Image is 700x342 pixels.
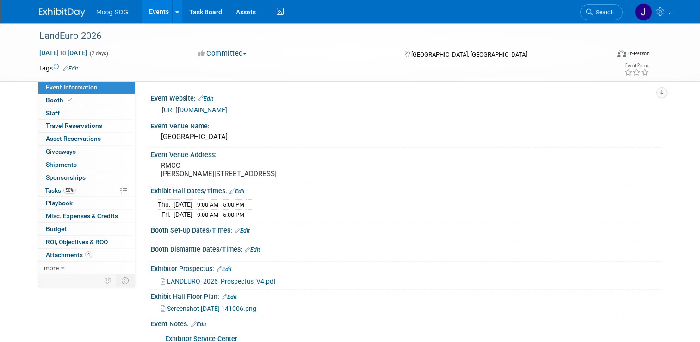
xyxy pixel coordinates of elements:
a: [URL][DOMAIN_NAME] [162,106,227,114]
span: Attachments [46,251,92,259]
span: more [44,264,59,272]
a: Staff [38,107,135,120]
td: Tags [39,63,78,73]
img: Jaclyn Roberts [635,3,652,21]
div: Exhibit Hall Dates/Times: [151,184,661,196]
span: Tasks [45,187,76,194]
span: Travel Reservations [46,122,102,129]
a: Attachments4 [38,249,135,261]
span: Event Information [46,83,98,91]
div: Booth Set-up Dates/Times: [151,223,661,235]
span: 50% [63,187,76,194]
img: Format-Inperson.png [617,50,626,57]
span: Booth [46,96,74,104]
a: Edit [191,321,206,328]
a: Edit [63,65,78,72]
a: Search [580,4,623,20]
td: Fri. [158,210,173,220]
div: Booth Dismantle Dates/Times: [151,242,661,254]
span: Giveaways [46,148,76,155]
a: Playbook [38,197,135,209]
td: Thu. [158,200,173,210]
span: Search [593,9,614,16]
a: Edit [198,95,213,102]
a: ROI, Objectives & ROO [38,236,135,248]
span: Playbook [46,199,73,207]
a: Screenshot [DATE] 141006.png [161,305,256,312]
a: Edit [235,228,250,234]
span: 9:00 AM - 5:00 PM [197,201,244,208]
div: Event Notes: [151,317,661,329]
span: [GEOGRAPHIC_DATA], [GEOGRAPHIC_DATA] [411,51,527,58]
span: Screenshot [DATE] 141006.png [167,305,256,312]
a: Misc. Expenses & Credits [38,210,135,222]
a: Shipments [38,158,135,171]
a: Travel Reservations [38,120,135,132]
div: LandEuro 2026 [36,28,598,44]
span: Moog SDG [96,8,128,16]
span: Staff [46,109,60,117]
span: (2 days) [89,51,108,57]
span: LANDEURO_2026_Prospectus_V4.pdf [167,278,276,285]
div: Exhibitor Prospectus: [151,262,661,274]
span: 9:00 AM - 5:00 PM [197,211,244,218]
a: LANDEURO_2026_Prospectus_V4.pdf [161,278,276,285]
a: Edit [217,266,232,272]
a: Edit [229,188,245,195]
div: In-Person [628,50,650,57]
td: Toggle Event Tabs [116,274,135,286]
a: Asset Reservations [38,133,135,145]
td: [DATE] [173,210,192,220]
td: Personalize Event Tab Strip [100,274,116,286]
span: Budget [46,225,67,233]
a: more [38,262,135,274]
div: Exhibit Hall Floor Plan: [151,290,661,302]
div: Event Website: [151,91,661,103]
a: Edit [245,247,260,253]
pre: RMCC [PERSON_NAME][STREET_ADDRESS] [161,161,353,178]
img: ExhibitDay [39,8,85,17]
a: Edit [222,294,237,300]
a: Giveaways [38,146,135,158]
a: Sponsorships [38,171,135,184]
span: to [59,49,68,57]
a: Budget [38,223,135,235]
div: Event Format [559,48,650,62]
i: Booth reservation complete [68,97,72,102]
button: Committed [195,49,250,58]
a: Tasks50% [38,184,135,197]
span: Asset Reservations [46,135,101,142]
a: Event Information [38,81,135,94]
a: Booth [38,94,135,107]
div: Event Rating [624,63,649,68]
span: [DATE] [DATE] [39,49,87,57]
span: Misc. Expenses & Credits [46,212,118,220]
span: Shipments [46,161,77,168]
span: ROI, Objectives & ROO [46,238,108,246]
span: 4 [85,251,92,258]
td: [DATE] [173,200,192,210]
div: Event Venue Name: [151,119,661,131]
div: Event Venue Address: [151,148,661,159]
span: Sponsorships [46,174,86,181]
div: [GEOGRAPHIC_DATA] [158,130,654,144]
